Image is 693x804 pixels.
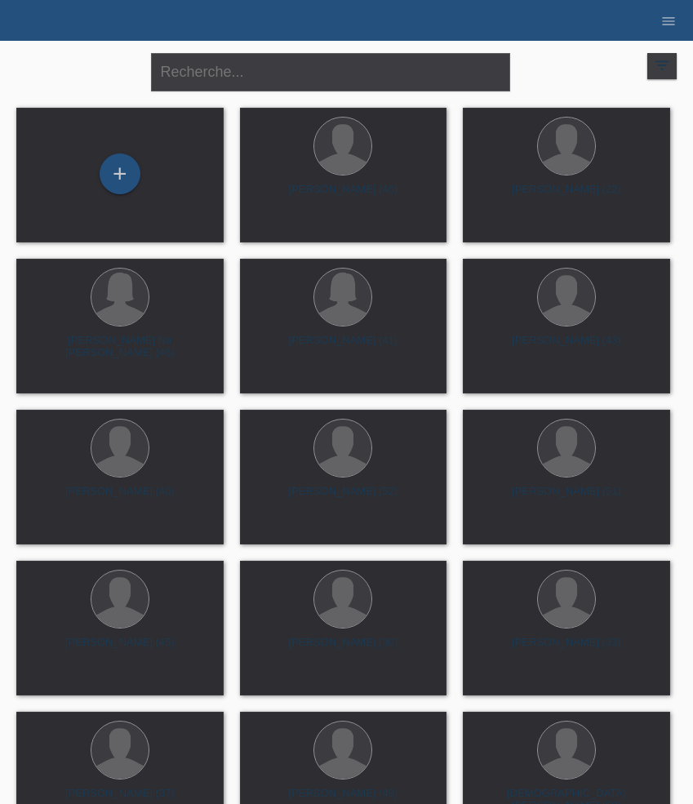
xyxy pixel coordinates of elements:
div: [PERSON_NAME] (33) [476,636,657,662]
div: Enregistrer le client [100,160,140,188]
div: [PERSON_NAME] (22) [476,183,657,209]
div: [PERSON_NAME] (30) [253,636,434,662]
i: filter_list [653,56,671,74]
div: [PERSON_NAME] Na [PERSON_NAME] (46) [29,334,211,360]
i: menu [660,13,677,29]
div: [PERSON_NAME] (46) [253,183,434,209]
div: [PERSON_NAME] (45) [29,636,211,662]
a: menu [652,16,685,25]
div: [PERSON_NAME] (43) [476,334,657,360]
div: [PERSON_NAME] (51) [476,485,657,511]
div: [PERSON_NAME] (41) [253,334,434,360]
div: [PERSON_NAME] (40) [29,485,211,511]
input: Recherche... [151,53,510,91]
div: [PERSON_NAME] (52) [253,485,434,511]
